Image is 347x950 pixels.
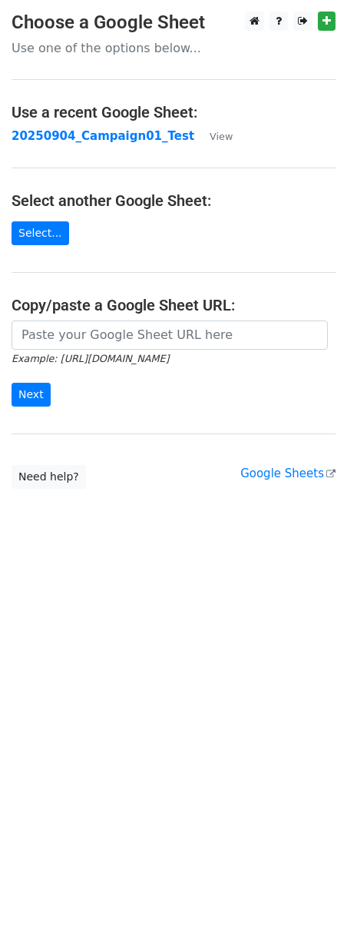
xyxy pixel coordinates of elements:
[12,383,51,407] input: Next
[12,321,328,350] input: Paste your Google Sheet URL here
[12,129,194,143] a: 20250904_Campaign01_Test
[12,221,69,245] a: Select...
[12,103,335,121] h4: Use a recent Google Sheet:
[12,296,335,314] h4: Copy/paste a Google Sheet URL:
[12,353,169,364] small: Example: [URL][DOMAIN_NAME]
[240,467,335,480] a: Google Sheets
[12,40,335,56] p: Use one of the options below...
[12,191,335,210] h4: Select another Google Sheet:
[12,12,335,34] h3: Choose a Google Sheet
[194,129,233,143] a: View
[210,131,233,142] small: View
[12,465,86,489] a: Need help?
